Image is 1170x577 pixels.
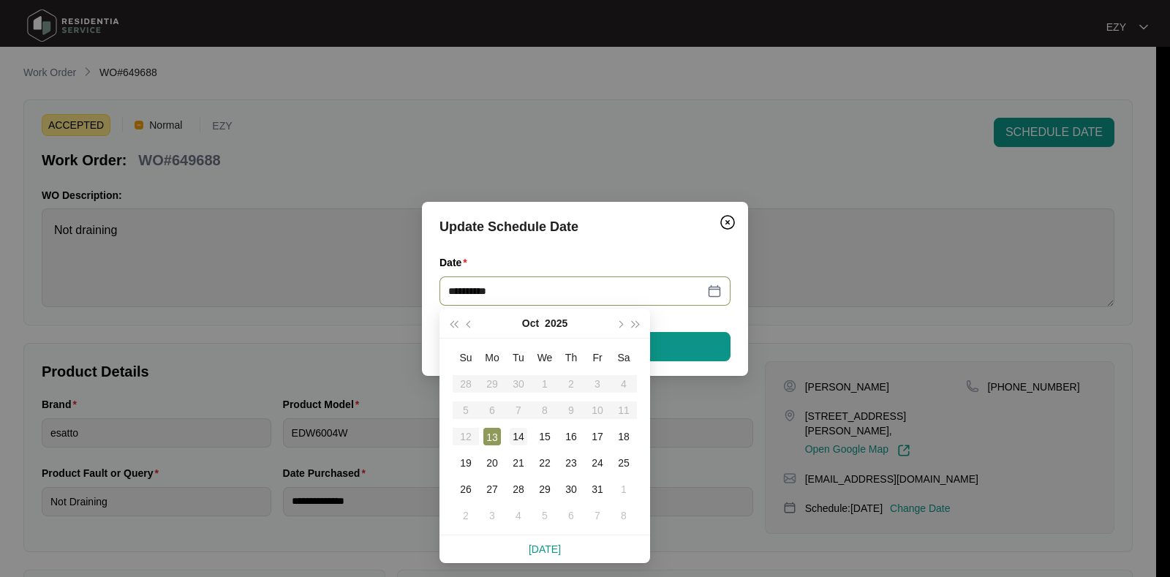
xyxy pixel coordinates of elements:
[529,543,561,555] a: [DATE]
[589,480,606,498] div: 31
[558,423,584,450] td: 2025-10-16
[584,344,611,371] th: Fr
[483,480,501,498] div: 27
[719,214,736,231] img: closeCircle
[611,344,637,371] th: Sa
[510,428,527,445] div: 14
[505,476,532,502] td: 2025-10-28
[532,423,558,450] td: 2025-10-15
[448,283,704,299] input: Date
[545,309,567,338] button: 2025
[562,428,580,445] div: 16
[479,450,505,476] td: 2025-10-20
[589,454,606,472] div: 24
[562,507,580,524] div: 6
[439,255,473,270] label: Date
[562,480,580,498] div: 30
[453,450,479,476] td: 2025-10-19
[453,344,479,371] th: Su
[584,502,611,529] td: 2025-11-07
[510,454,527,472] div: 21
[532,476,558,502] td: 2025-10-29
[536,480,554,498] div: 29
[483,428,501,445] div: 13
[483,454,501,472] div: 20
[589,428,606,445] div: 17
[536,428,554,445] div: 15
[558,344,584,371] th: Th
[536,454,554,472] div: 22
[584,423,611,450] td: 2025-10-17
[532,450,558,476] td: 2025-10-22
[716,211,739,234] button: Close
[611,423,637,450] td: 2025-10-18
[510,507,527,524] div: 4
[558,502,584,529] td: 2025-11-06
[505,450,532,476] td: 2025-10-21
[479,423,505,450] td: 2025-10-13
[522,309,539,338] button: Oct
[453,502,479,529] td: 2025-11-02
[453,476,479,502] td: 2025-10-26
[615,428,633,445] div: 18
[589,507,606,524] div: 7
[457,454,475,472] div: 19
[457,480,475,498] div: 26
[562,454,580,472] div: 23
[615,480,633,498] div: 1
[611,502,637,529] td: 2025-11-08
[510,480,527,498] div: 28
[479,502,505,529] td: 2025-11-03
[558,450,584,476] td: 2025-10-23
[505,423,532,450] td: 2025-10-14
[611,450,637,476] td: 2025-10-25
[584,476,611,502] td: 2025-10-31
[505,502,532,529] td: 2025-11-04
[615,507,633,524] div: 8
[611,476,637,502] td: 2025-11-01
[584,450,611,476] td: 2025-10-24
[505,344,532,371] th: Tu
[479,344,505,371] th: Mo
[532,502,558,529] td: 2025-11-05
[457,507,475,524] div: 2
[536,507,554,524] div: 5
[439,216,731,237] div: Update Schedule Date
[483,507,501,524] div: 3
[615,454,633,472] div: 25
[558,476,584,502] td: 2025-10-30
[532,344,558,371] th: We
[479,476,505,502] td: 2025-10-27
